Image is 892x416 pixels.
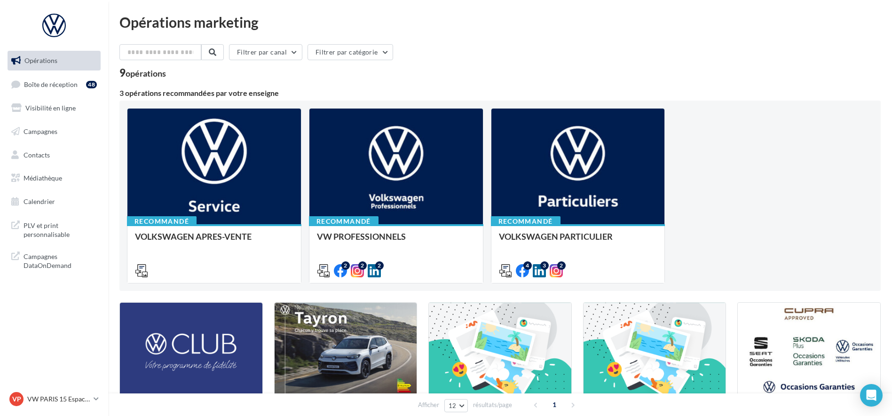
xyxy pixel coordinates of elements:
[6,145,103,165] a: Contacts
[523,261,532,270] div: 4
[6,51,103,71] a: Opérations
[6,215,103,243] a: PLV et print personnalisable
[341,261,350,270] div: 2
[309,216,379,227] div: Recommandé
[473,400,512,409] span: résultats/page
[6,98,103,118] a: Visibilité en ligne
[24,174,62,182] span: Médiathèque
[8,390,101,408] a: VP VW PARIS 15 Espace Suffren
[24,250,97,270] span: Campagnes DataOnDemand
[860,384,883,407] div: Open Intercom Messenger
[119,15,881,29] div: Opérations marketing
[24,150,50,158] span: Contacts
[6,246,103,274] a: Campagnes DataOnDemand
[24,197,55,205] span: Calendrier
[229,44,302,60] button: Filtrer par canal
[491,216,560,227] div: Recommandé
[126,69,166,78] div: opérations
[86,81,97,88] div: 48
[6,122,103,141] a: Campagnes
[24,56,57,64] span: Opérations
[24,219,97,239] span: PLV et print personnalisable
[119,89,881,97] div: 3 opérations recommandées par votre enseigne
[24,80,78,88] span: Boîte de réception
[119,68,166,78] div: 9
[449,402,457,409] span: 12
[444,399,468,412] button: 12
[418,400,439,409] span: Afficher
[540,261,549,270] div: 3
[135,231,252,242] span: VOLKSWAGEN APRES-VENTE
[557,261,566,270] div: 2
[27,394,90,404] p: VW PARIS 15 Espace Suffren
[6,168,103,188] a: Médiathèque
[547,397,562,412] span: 1
[12,394,21,404] span: VP
[499,231,613,242] span: VOLKSWAGEN PARTICULIER
[127,216,197,227] div: Recommandé
[25,104,76,112] span: Visibilité en ligne
[308,44,393,60] button: Filtrer par catégorie
[6,192,103,212] a: Calendrier
[6,74,103,94] a: Boîte de réception48
[317,231,406,242] span: VW PROFESSIONNELS
[358,261,367,270] div: 2
[24,127,57,135] span: Campagnes
[375,261,384,270] div: 2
